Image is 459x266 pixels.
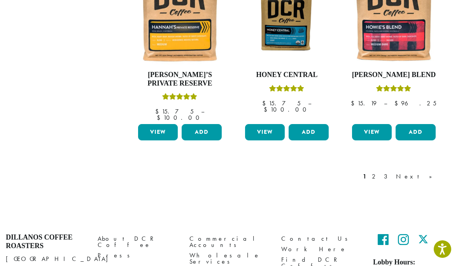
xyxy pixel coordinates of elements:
h4: [PERSON_NAME] Blend [350,71,438,80]
h4: [PERSON_NAME]’s Private Reserve [136,71,224,88]
a: Press [98,250,178,261]
bdi: 15.75 [262,100,301,108]
span: – [201,108,204,116]
span: – [384,100,387,108]
div: Rated 5.00 out of 5 [162,93,197,104]
a: 1 [361,172,368,182]
a: View [138,124,178,141]
bdi: 100.00 [264,106,310,114]
bdi: 15.19 [351,100,377,108]
a: 3 [382,172,392,182]
a: About DCR Coffee [98,234,178,250]
span: $ [394,100,401,108]
a: View [352,124,392,141]
button: Add [396,124,435,141]
a: Work Here [281,244,361,255]
bdi: 96.25 [394,100,436,108]
a: Commercial Accounts [189,234,270,250]
h4: Honey Central [243,71,331,80]
div: Rated 4.67 out of 5 [376,84,411,96]
a: Contact Us [281,234,361,244]
span: $ [351,100,357,108]
h4: Dillanos Coffee Roasters [6,234,86,250]
a: 2 [370,172,380,182]
a: Next » [394,172,439,182]
span: $ [264,106,270,114]
a: View [245,124,285,141]
div: Rated 5.00 out of 5 [269,84,304,96]
button: Add [289,124,328,141]
span: $ [155,108,162,116]
span: $ [157,114,163,122]
span: $ [262,100,269,108]
bdi: 15.75 [155,108,194,116]
bdi: 100.00 [157,114,203,122]
span: – [308,100,311,108]
button: Add [182,124,221,141]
